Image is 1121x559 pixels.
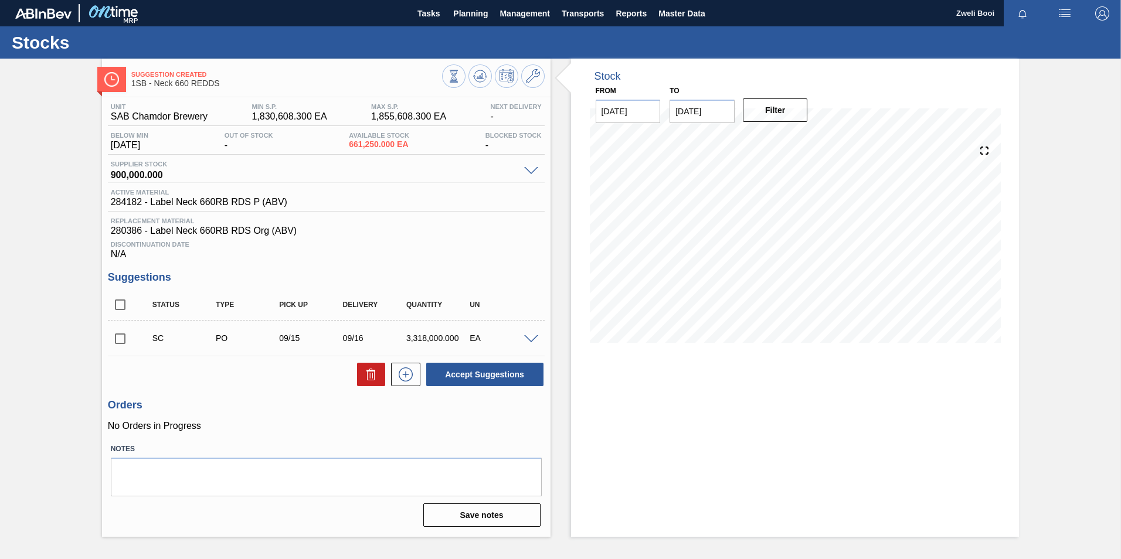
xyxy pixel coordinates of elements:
span: 280386 - Label Neck 660RB RDS Org (ABV) [111,226,542,236]
button: Schedule Inventory [495,64,518,88]
div: EA [467,333,538,343]
div: 09/16/2025 [340,333,411,343]
img: Ícone [104,72,119,87]
div: New suggestion [385,363,420,386]
span: MIN S.P. [252,103,327,110]
input: mm/dd/yyyy [596,100,661,123]
div: Delivery [340,301,411,309]
span: Tasks [416,6,441,21]
button: Go to Master Data / General [521,64,545,88]
div: Stock [595,70,621,83]
button: Stocks Overview [442,64,466,88]
span: Available Stock [349,132,409,139]
div: - [483,132,545,151]
span: 661,250.000 EA [349,140,409,149]
h3: Suggestions [108,271,545,284]
span: Suggestion Created [131,71,442,78]
span: Reports [616,6,647,21]
label: From [596,87,616,95]
div: Pick up [276,301,347,309]
span: Next Delivery [490,103,541,110]
span: 284182 - Label Neck 660RB RDS P (ABV) [111,197,287,207]
span: 1,855,608.300 EA [371,111,446,122]
div: Status [150,301,220,309]
div: Suggestion Created [150,333,220,343]
p: No Orders in Progress [108,421,545,431]
div: Accept Suggestions [420,362,545,387]
div: - [487,103,544,122]
h1: Stocks [12,36,220,49]
button: Save notes [423,503,541,527]
span: Master Data [658,6,705,21]
label: Notes [111,441,542,458]
div: 3,318,000.000 [403,333,474,343]
div: Purchase order [213,333,284,343]
span: Replacement Material [111,217,542,224]
button: Update Chart [468,64,492,88]
button: Accept Suggestions [426,363,543,386]
div: - [222,132,276,151]
img: Logout [1095,6,1109,21]
span: Transports [562,6,604,21]
span: Below Min [111,132,148,139]
span: MAX S.P. [371,103,446,110]
span: Planning [453,6,488,21]
label: to [670,87,679,95]
button: Filter [743,98,808,122]
span: Active Material [111,189,287,196]
div: N/A [108,236,545,260]
h3: Orders [108,399,545,411]
span: Out Of Stock [225,132,273,139]
button: Notifications [1004,5,1041,22]
div: Type [213,301,284,309]
span: 900,000.000 [111,168,518,179]
div: 09/15/2025 [276,333,347,343]
span: 1SB - Neck 660 REDDS [131,79,442,88]
div: Delete Suggestions [351,363,385,386]
span: SAB Chamdor Brewery [111,111,208,122]
span: Supplier Stock [111,161,518,168]
span: Management [500,6,550,21]
div: UN [467,301,538,309]
input: mm/dd/yyyy [670,100,735,123]
img: userActions [1058,6,1072,21]
span: Blocked Stock [485,132,542,139]
span: [DATE] [111,140,148,151]
span: 1,830,608.300 EA [252,111,327,122]
div: Quantity [403,301,474,309]
img: TNhmsLtSVTkK8tSr43FrP2fwEKptu5GPRR3wAAAABJRU5ErkJggg== [15,8,72,19]
span: Discontinuation Date [111,241,542,248]
span: Unit [111,103,208,110]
